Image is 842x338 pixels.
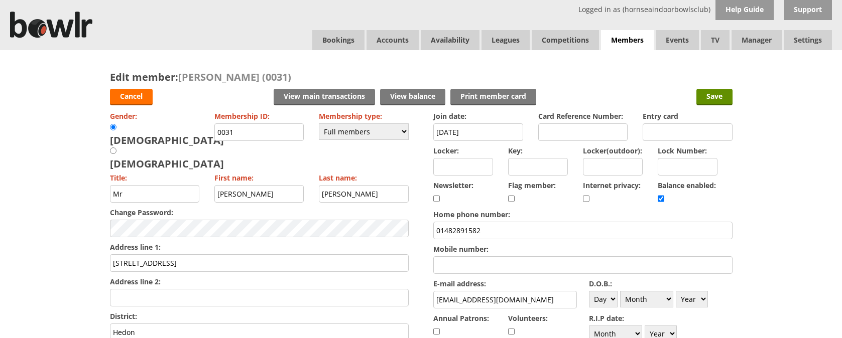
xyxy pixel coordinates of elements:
label: Internet privacy: [583,181,658,190]
label: Balance enabled: [658,181,733,190]
label: Entry card [643,111,733,121]
label: Card Reference Number: [538,111,628,121]
a: Leagues [482,30,530,50]
span: [PERSON_NAME] (0031) [178,70,291,84]
label: Annual Patrons: [433,313,502,323]
label: Flag member: [508,181,583,190]
span: Accounts [367,30,419,50]
a: Competitions [532,30,599,50]
label: Change Password: [110,208,409,217]
label: Mobile number: [433,244,732,254]
label: First name: [214,173,304,183]
label: Lock Number: [658,146,717,155]
label: Volunteers: [508,313,577,323]
label: Membership ID: [214,111,304,121]
a: Print member card [450,89,536,105]
a: Bookings [312,30,365,50]
label: Membership type: [319,111,409,121]
label: Locker(outdoor): [583,146,643,155]
label: District: [110,311,409,321]
a: Events [656,30,699,50]
label: R.I.P date: [589,313,733,323]
label: Locker: [433,146,493,155]
label: Gender: [110,111,200,121]
label: Newsletter: [433,181,508,190]
a: View main transactions [274,89,375,105]
span: TV [701,30,730,50]
span: Settings [784,30,832,50]
a: Cancel [110,89,153,105]
label: Address line 2: [110,277,409,286]
label: Key: [508,146,568,155]
a: Availability [421,30,479,50]
div: [DEMOGRAPHIC_DATA] [110,147,224,171]
span: Members [601,30,654,51]
a: View balance [380,89,445,105]
label: Title: [110,173,200,183]
label: D.O.B.: [589,279,733,288]
span: Manager [732,30,782,50]
div: [DEMOGRAPHIC_DATA] [110,123,224,147]
label: E-mail address: [433,279,577,288]
label: Address line 1: [110,242,409,252]
label: Last name: [319,173,409,183]
label: Join date: [433,111,523,121]
input: Save [696,89,733,105]
label: Home phone number: [433,210,732,219]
